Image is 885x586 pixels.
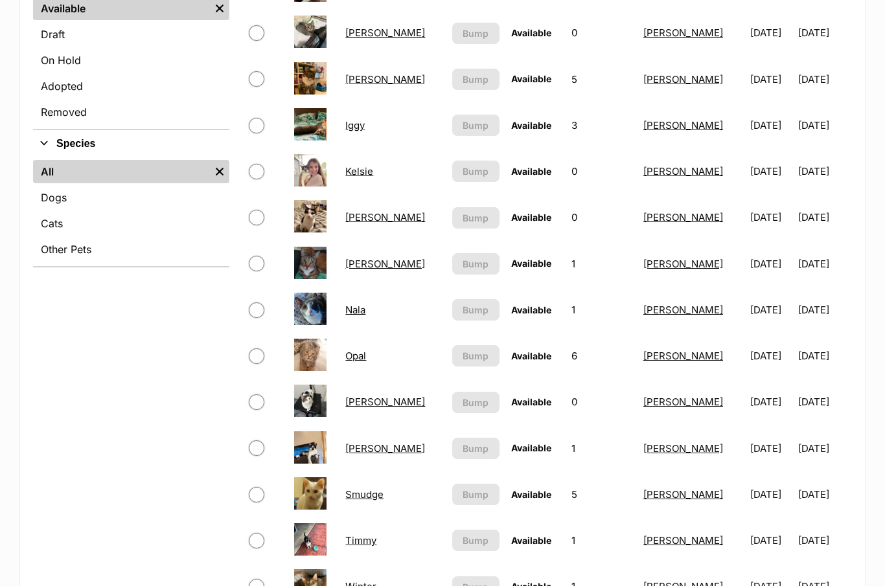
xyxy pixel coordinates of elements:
[798,472,851,517] td: [DATE]
[643,534,723,547] a: [PERSON_NAME]
[452,115,500,136] button: Bump
[452,438,500,459] button: Bump
[798,426,851,471] td: [DATE]
[745,242,798,286] td: [DATE]
[643,488,723,501] a: [PERSON_NAME]
[566,333,637,378] td: 6
[511,120,551,131] span: Available
[566,242,637,286] td: 1
[463,349,488,363] span: Bump
[294,385,327,417] img: Preston
[294,339,327,371] img: Opal
[345,73,425,85] a: [PERSON_NAME]
[745,333,798,378] td: [DATE]
[511,489,551,500] span: Available
[33,157,229,266] div: Species
[511,442,551,453] span: Available
[798,149,851,194] td: [DATE]
[294,108,327,141] img: Iggy
[566,287,637,332] td: 1
[566,518,637,563] td: 1
[798,242,851,286] td: [DATE]
[452,392,500,413] button: Bump
[798,287,851,332] td: [DATE]
[452,23,500,44] button: Bump
[345,211,425,223] a: [PERSON_NAME]
[294,477,327,510] img: Smudge
[643,27,723,39] a: [PERSON_NAME]
[463,73,488,86] span: Bump
[511,304,551,315] span: Available
[511,258,551,269] span: Available
[745,426,798,471] td: [DATE]
[345,27,425,39] a: [PERSON_NAME]
[566,472,637,517] td: 5
[643,211,723,223] a: [PERSON_NAME]
[798,333,851,378] td: [DATE]
[511,535,551,546] span: Available
[452,345,500,366] button: Bump
[798,195,851,240] td: [DATE]
[463,211,488,225] span: Bump
[463,303,488,317] span: Bump
[566,149,637,194] td: 0
[511,166,551,177] span: Available
[566,10,637,55] td: 0
[643,396,723,408] a: [PERSON_NAME]
[511,350,551,361] span: Available
[745,472,798,517] td: [DATE]
[463,257,488,271] span: Bump
[294,62,327,95] img: Danny
[798,103,851,148] td: [DATE]
[511,212,551,223] span: Available
[452,253,500,275] button: Bump
[33,186,229,209] a: Dogs
[798,10,851,55] td: [DATE]
[566,426,637,471] td: 1
[798,379,851,424] td: [DATE]
[345,350,366,362] a: Opal
[294,154,327,186] img: Kelsie
[33,23,229,46] a: Draft
[511,73,551,84] span: Available
[452,161,500,182] button: Bump
[33,212,229,235] a: Cats
[33,74,229,98] a: Adopted
[745,103,798,148] td: [DATE]
[294,247,327,279] img: Myles
[745,195,798,240] td: [DATE]
[511,27,551,38] span: Available
[643,119,723,131] a: [PERSON_NAME]
[643,258,723,270] a: [PERSON_NAME]
[452,530,500,551] button: Bump
[643,304,723,316] a: [PERSON_NAME]
[452,207,500,229] button: Bump
[345,396,425,408] a: [PERSON_NAME]
[463,442,488,455] span: Bump
[798,57,851,102] td: [DATE]
[643,350,723,362] a: [PERSON_NAME]
[745,10,798,55] td: [DATE]
[745,379,798,424] td: [DATE]
[345,534,376,547] a: Timmy
[33,238,229,261] a: Other Pets
[345,258,425,270] a: [PERSON_NAME]
[463,534,488,547] span: Bump
[463,396,488,409] span: Bump
[452,69,500,90] button: Bump
[798,518,851,563] td: [DATE]
[745,287,798,332] td: [DATE]
[566,195,637,240] td: 0
[452,484,500,505] button: Bump
[463,164,488,178] span: Bump
[345,165,373,177] a: Kelsie
[345,119,365,131] a: Iggy
[345,488,384,501] a: Smudge
[33,100,229,124] a: Removed
[463,118,488,132] span: Bump
[345,442,425,455] a: [PERSON_NAME]
[33,49,229,72] a: On Hold
[210,160,229,183] a: Remove filter
[643,165,723,177] a: [PERSON_NAME]
[463,27,488,40] span: Bump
